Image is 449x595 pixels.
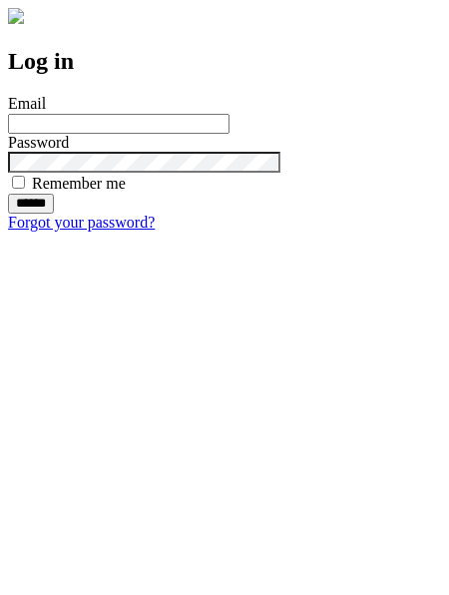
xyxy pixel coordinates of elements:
a: Forgot your password? [8,214,155,231]
h2: Log in [8,48,441,75]
label: Email [8,95,46,112]
img: logo-4e3dc11c47720685a147b03b5a06dd966a58ff35d612b21f08c02c0306f2b779.png [8,8,24,24]
label: Password [8,134,69,151]
label: Remember me [32,175,126,192]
